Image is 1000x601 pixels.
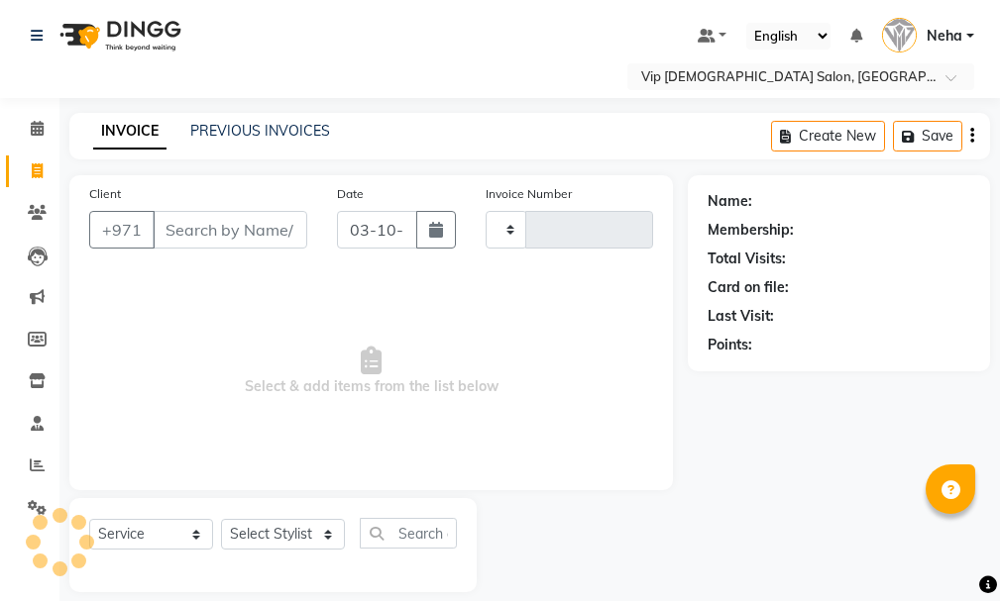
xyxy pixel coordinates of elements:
[882,18,917,52] img: Neha
[89,272,653,470] span: Select & add items from the list below
[708,335,752,355] div: Points:
[153,211,307,249] input: Search by Name/Mobile/Email/Code
[708,277,789,298] div: Card on file:
[708,191,752,212] div: Name:
[337,185,364,203] label: Date
[360,518,457,549] input: Search or Scan
[51,8,186,63] img: logo
[708,220,794,241] div: Membership:
[771,121,885,151] button: Create New
[89,185,121,203] label: Client
[190,122,330,140] a: PREVIOUS INVOICES
[486,185,572,203] label: Invoice Number
[927,26,962,47] span: Neha
[89,211,155,249] button: +971
[708,306,774,327] div: Last Visit:
[93,114,167,150] a: INVOICE
[893,121,962,151] button: Save
[708,249,786,269] div: Total Visits:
